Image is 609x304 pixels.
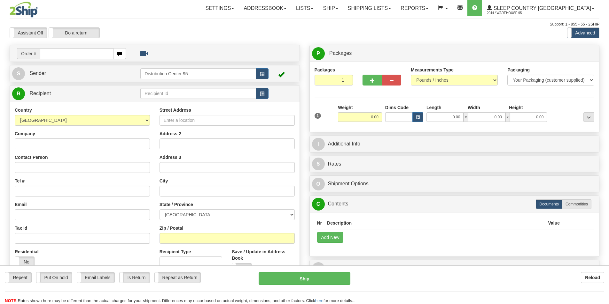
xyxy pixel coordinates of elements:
[318,0,343,16] a: Ship
[312,177,597,190] a: OShipment Options
[36,272,72,283] label: Put On hold
[385,104,409,111] label: Dims Code
[312,158,597,171] a: $Rates
[15,248,39,255] label: Residential
[12,67,25,80] span: S
[312,197,597,211] a: CContents
[426,104,441,111] label: Length
[140,68,256,79] input: Sender Id
[49,28,99,38] label: Do a return
[562,199,591,209] label: Commodities
[15,225,27,231] label: Tax Id
[509,104,523,111] label: Height
[312,47,325,60] span: P
[5,298,18,303] span: NOTE:
[315,67,335,73] label: Packages
[583,112,594,122] div: ...
[160,178,168,184] label: City
[464,112,468,122] span: x
[160,154,181,160] label: Address 3
[312,198,325,211] span: C
[17,48,40,59] span: Order #
[536,199,562,209] label: Documents
[29,70,46,76] span: Sender
[338,104,353,111] label: Weight
[160,107,191,113] label: Street Address
[15,178,25,184] label: Tel #
[312,137,597,151] a: IAdditional Info
[10,2,38,18] img: logo2044.jpg
[312,138,325,151] span: I
[581,272,604,283] button: Reload
[585,275,600,280] b: Reload
[594,119,608,184] iframe: chat widget
[15,257,34,267] label: No
[160,201,193,208] label: State / Province
[545,217,562,229] th: Value
[315,298,324,303] a: here
[312,178,325,190] span: O
[396,0,433,16] a: Reports
[312,262,597,275] a: RReturn Shipment
[10,22,599,27] div: Support: 1 - 855 - 55 - 2SHIP
[15,201,27,208] label: Email
[567,28,599,38] label: Advanced
[411,67,454,73] label: Measurements Type
[12,87,25,100] span: R
[140,88,256,99] input: Recipient Id
[160,115,295,126] input: Enter a location
[507,67,530,73] label: Packaging
[505,112,510,122] span: x
[15,130,35,137] label: Company
[259,272,350,285] button: Ship
[15,154,48,160] label: Contact Person
[482,0,599,16] a: Sleep Country [GEOGRAPHIC_DATA] 2044 / Warehouse 95
[200,0,239,16] a: Settings
[312,262,325,275] span: R
[232,248,294,261] label: Save / Update in Address Book
[315,113,321,119] span: 1
[232,263,251,273] label: No
[315,217,325,229] th: Nr
[10,28,47,38] label: Assistant Off
[312,158,325,170] span: $
[12,67,140,80] a: S Sender
[324,217,545,229] th: Description
[343,0,396,16] a: Shipping lists
[291,0,318,16] a: Lists
[492,5,591,11] span: Sleep Country [GEOGRAPHIC_DATA]
[468,104,480,111] label: Width
[77,272,114,283] label: Email Labels
[155,272,200,283] label: Repeat as Return
[317,232,344,243] button: Add New
[239,0,291,16] a: Addressbook
[12,87,126,100] a: R Recipient
[5,272,31,283] label: Repeat
[160,130,181,137] label: Address 2
[487,10,535,16] span: 2044 / Warehouse 95
[29,91,51,96] span: Recipient
[15,107,32,113] label: Country
[120,272,150,283] label: Is Return
[329,50,352,56] span: Packages
[160,248,191,255] label: Recipient Type
[160,225,183,231] label: Zip / Postal
[312,47,597,60] a: P Packages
